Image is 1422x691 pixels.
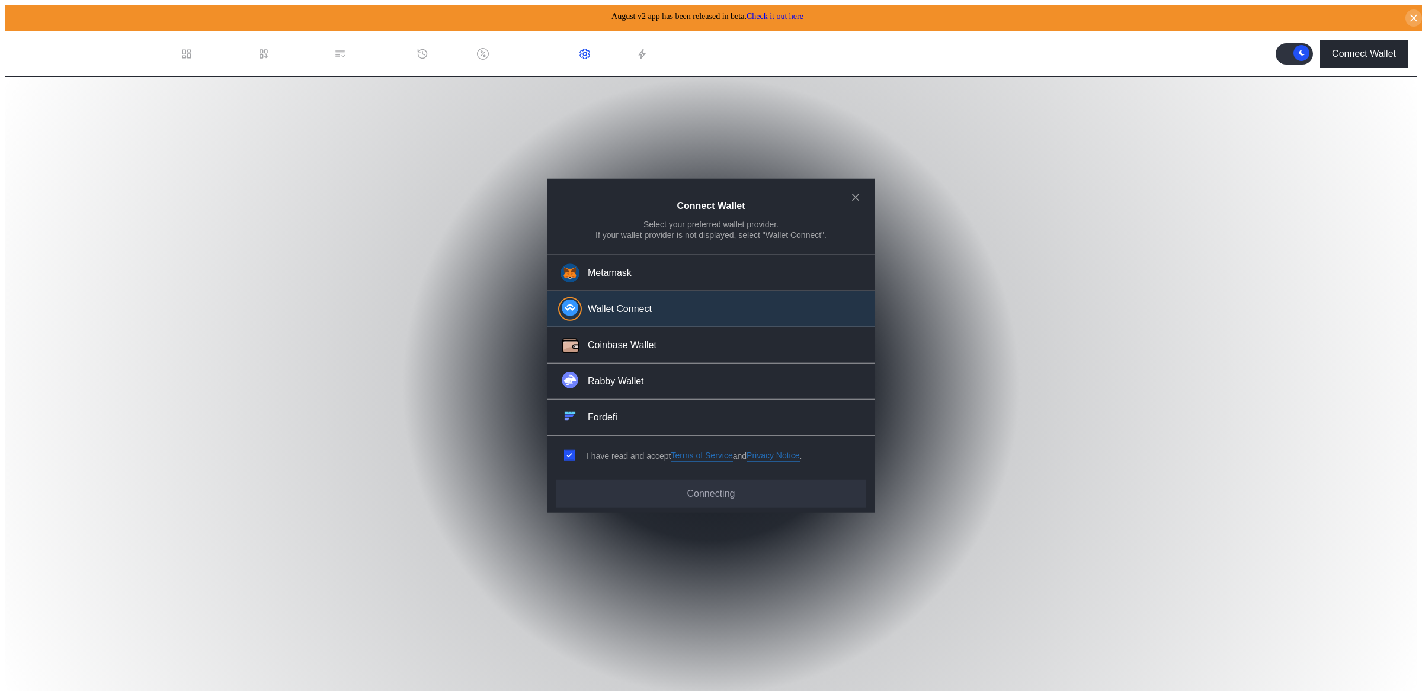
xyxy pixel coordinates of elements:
div: Coinbase Wallet [588,339,656,352]
img: Fordefi [562,408,578,425]
h2: Connect Wallet [677,201,745,211]
button: FordefiFordefi [547,400,875,436]
div: Connect Wallet [1332,49,1396,59]
div: I have read and accept . [587,450,802,461]
button: Rabby WalletRabby Wallet [547,364,875,400]
a: Check it out here [747,12,803,21]
button: close modal [846,188,865,207]
div: Automations [653,49,706,59]
img: Rabby Wallet [562,372,578,388]
div: Metamask [588,267,632,279]
button: Metamask [547,255,875,291]
span: August v2 app has been released in beta. [611,12,803,21]
span: and [733,451,747,461]
div: Discount Factors [494,49,565,59]
button: Wallet Connect [547,291,875,327]
div: Dashboard [197,49,244,59]
div: Select your preferred wallet provider. [643,219,779,230]
div: Rabby Wallet [588,375,644,388]
div: Admin [595,49,622,59]
button: Connecting [556,480,866,508]
a: Terms of Service [671,450,732,461]
img: Coinbase Wallet [561,336,581,356]
a: Privacy Notice [747,450,799,461]
div: Loan Book [274,49,320,59]
div: History [433,49,463,59]
div: If your wallet provider is not displayed, select "Wallet Connect". [595,230,827,240]
button: Coinbase WalletCoinbase Wallet [547,327,875,364]
div: Fordefi [588,412,617,424]
div: Wallet Connect [588,303,652,316]
div: Permissions [351,49,402,59]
